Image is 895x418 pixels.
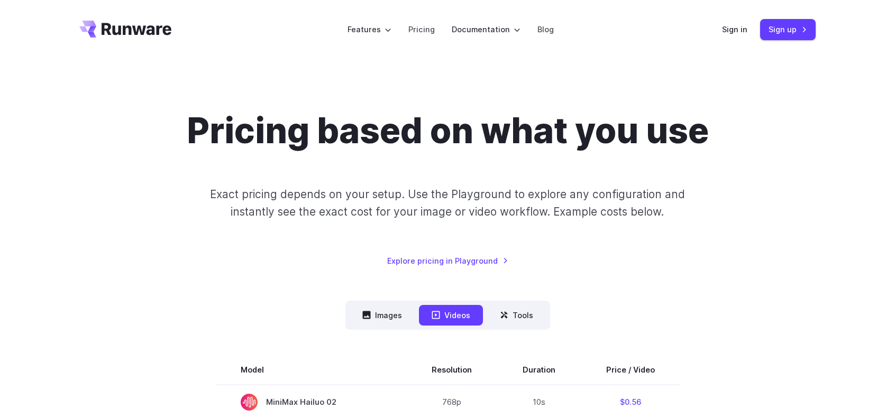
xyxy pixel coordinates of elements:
th: Resolution [406,355,497,385]
th: Model [215,355,406,385]
label: Documentation [452,23,520,35]
p: Exact pricing depends on your setup. Use the Playground to explore any configuration and instantl... [190,185,705,221]
th: Duration [497,355,581,385]
button: Videos [419,305,483,326]
a: Go to / [79,21,171,38]
button: Tools [487,305,546,326]
a: Blog [537,23,554,35]
a: Sign in [722,23,747,35]
a: Explore pricing in Playground [387,255,508,267]
h1: Pricing based on what you use [187,110,709,152]
span: MiniMax Hailuo 02 [241,394,381,411]
a: Pricing [408,23,435,35]
label: Features [348,23,391,35]
th: Price / Video [581,355,680,385]
a: Sign up [760,19,816,40]
button: Images [350,305,415,326]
